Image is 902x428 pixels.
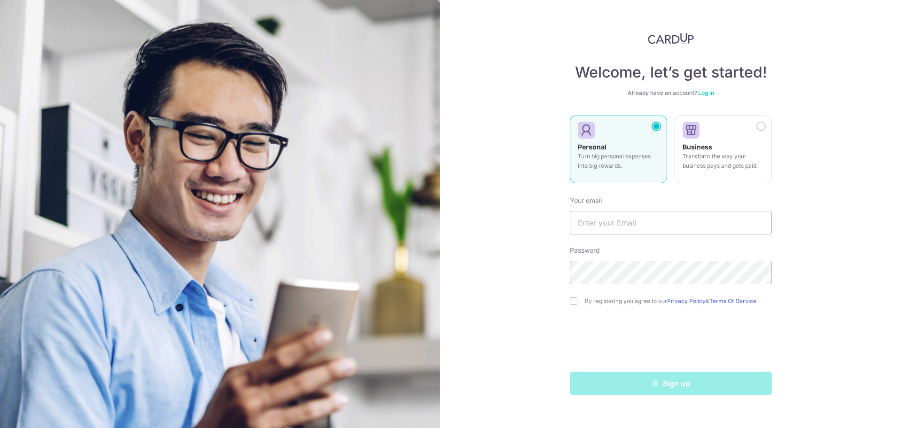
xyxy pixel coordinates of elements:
a: Business Transform the way your business pays and gets paid. [675,116,772,189]
a: Terms Of Service [709,297,756,304]
iframe: reCAPTCHA [599,324,742,360]
label: Your email [570,196,602,205]
input: Enter your Email [570,211,772,234]
p: Turn big personal expenses into big rewards. [578,152,659,171]
strong: Personal [578,143,607,151]
a: Personal Turn big personal expenses into big rewards. [570,116,667,189]
a: Log in [698,89,714,96]
p: Transform the way your business pays and gets paid. [683,152,764,171]
strong: Business [683,143,712,151]
label: Password [570,246,600,255]
label: By registering you agree to our & [585,297,772,305]
a: Privacy Policy [667,297,706,304]
div: Already have an account? [570,89,772,97]
h4: Welcome, let’s get started! [570,63,772,82]
img: CardUp Logo [648,33,694,44]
